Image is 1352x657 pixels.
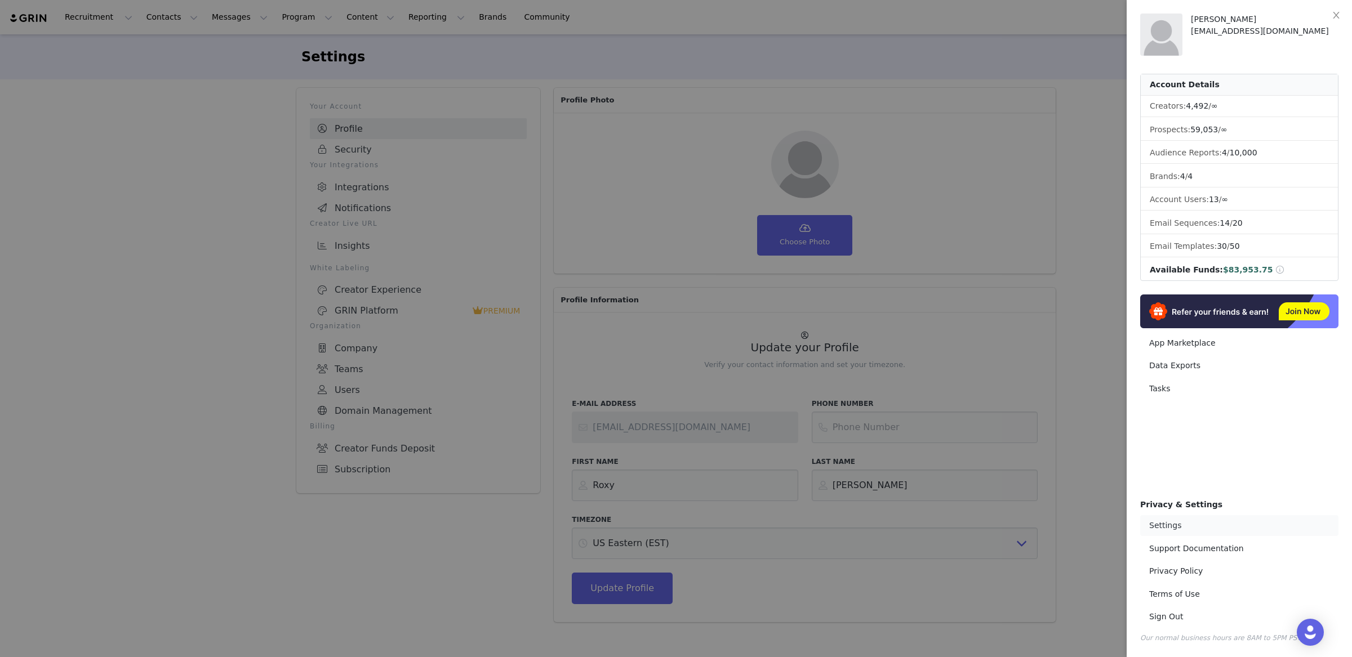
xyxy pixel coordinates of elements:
[1191,25,1338,37] div: [EMAIL_ADDRESS][DOMAIN_NAME]
[1188,172,1193,181] span: 4
[1230,242,1240,251] span: 50
[1140,584,1338,605] a: Terms of Use
[1230,148,1257,157] span: 10,000
[1220,218,1230,227] span: 14
[1150,265,1223,274] span: Available Funds:
[1209,195,1219,204] span: 13
[1140,634,1302,642] span: Our normal business hours are 8AM to 5PM PST.
[1141,166,1338,187] li: Brands:
[1141,189,1338,211] li: Account Users:
[1217,242,1239,251] span: /
[1191,14,1338,25] div: [PERSON_NAME]
[1186,101,1217,110] span: /
[1140,561,1338,582] a: Privacy Policy
[1141,119,1338,141] li: Prospects:
[1233,218,1243,227] span: 20
[1141,213,1338,234] li: Email Sequences:
[1186,101,1208,110] span: 4,492
[1140,538,1338,559] a: Support Documentation
[1140,294,1338,328] img: Refer & Earn
[1221,195,1228,204] span: ∞
[1180,172,1193,181] span: /
[1190,125,1218,134] span: 59,053
[1217,242,1227,251] span: 30
[1222,148,1227,157] span: 4
[1332,11,1341,20] i: icon: close
[1141,236,1338,257] li: Email Templates:
[1211,101,1218,110] span: ∞
[1141,74,1338,96] div: Account Details
[1190,125,1227,134] span: /
[1140,606,1338,627] a: Sign Out
[1140,500,1222,509] span: Privacy & Settings
[1141,142,1338,164] li: Audience Reports: /
[1140,355,1338,376] a: Data Exports
[1141,96,1338,117] li: Creators:
[1140,333,1338,354] a: App Marketplace
[1140,515,1338,536] a: Settings
[1220,218,1242,227] span: /
[1140,378,1338,399] a: Tasks
[1209,195,1228,204] span: /
[1223,265,1273,274] span: $83,953.75
[1180,172,1185,181] span: 4
[1221,125,1228,134] span: ∞
[1140,14,1182,56] img: placeholder-profile.jpg
[1297,619,1324,646] div: Open Intercom Messenger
